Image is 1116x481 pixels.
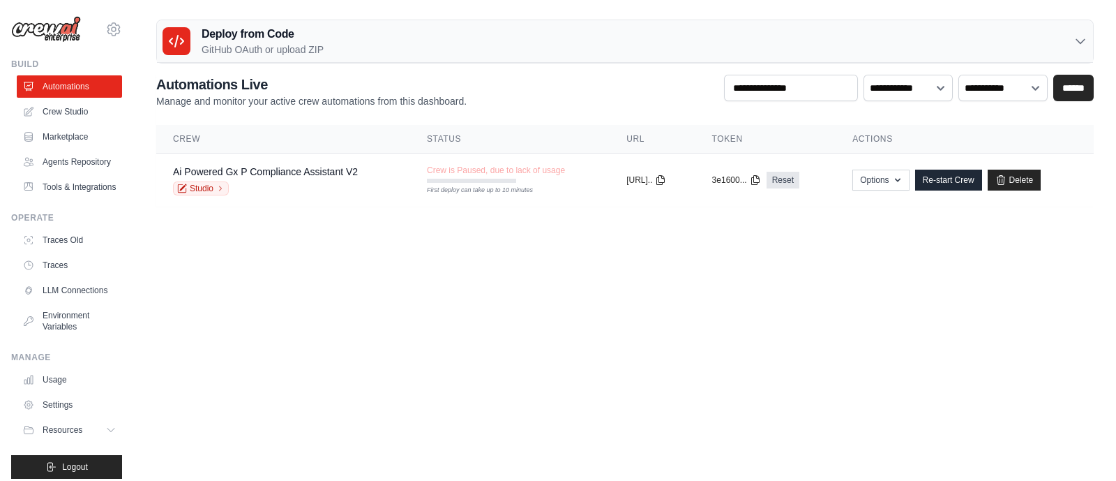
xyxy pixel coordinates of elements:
[17,126,122,148] a: Marketplace
[852,170,909,191] button: Options
[410,125,610,154] th: Status
[11,352,122,363] div: Manage
[17,254,122,276] a: Traces
[156,125,410,154] th: Crew
[712,175,761,186] button: 3e1600...
[156,75,467,94] h2: Automations Live
[11,212,122,223] div: Operate
[62,461,88,473] span: Logout
[427,186,516,195] div: First deploy can take up to 10 minutes
[988,170,1041,191] a: Delete
[427,165,565,176] span: Crew is Paused, due to lack of usage
[1046,414,1116,481] iframe: Chat Widget
[915,170,982,191] a: Re-start Crew
[173,166,358,177] a: Ai Powered Gx P Compliance Assistant V2
[11,59,122,70] div: Build
[17,369,122,391] a: Usage
[17,229,122,251] a: Traces Old
[610,125,695,154] th: URL
[17,151,122,173] a: Agents Repository
[17,304,122,338] a: Environment Variables
[11,16,81,43] img: Logo
[173,182,229,195] a: Studio
[43,424,82,436] span: Resources
[767,172,799,188] a: Reset
[202,43,324,57] p: GitHub OAuth or upload ZIP
[836,125,1094,154] th: Actions
[17,419,122,441] button: Resources
[17,279,122,302] a: LLM Connections
[17,394,122,416] a: Settings
[17,101,122,123] a: Crew Studio
[695,125,836,154] th: Token
[202,26,324,43] h3: Deploy from Code
[17,176,122,198] a: Tools & Integrations
[17,75,122,98] a: Automations
[11,455,122,479] button: Logout
[156,94,467,108] p: Manage and monitor your active crew automations from this dashboard.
